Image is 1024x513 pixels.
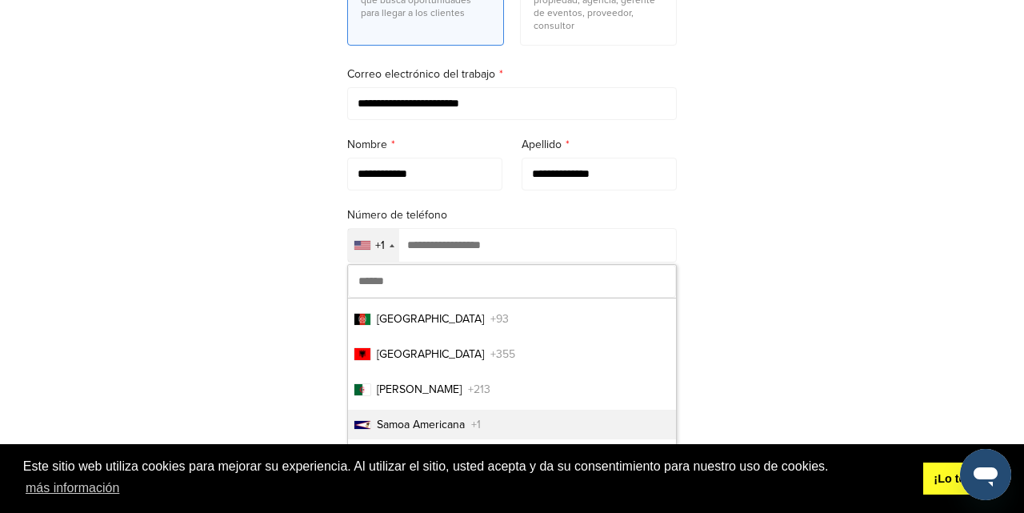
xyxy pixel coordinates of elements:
a: Descartar mensaje de cookies [923,463,1001,495]
div: +1 [375,240,385,251]
label: Apellido [522,136,677,154]
span: [GEOGRAPHIC_DATA] [377,311,484,327]
a: Más información sobre las cookies [23,476,122,500]
span: Samoa Americana [377,416,465,433]
span: Este sitio web utiliza cookies para mejorar su experiencia. Al utilizar el sitio, usted acepta y ... [23,457,910,500]
span: [PERSON_NAME] [377,381,462,398]
label: Nombre [347,136,502,154]
span: +93 [490,311,509,327]
span: +1 [471,416,481,433]
span: [GEOGRAPHIC_DATA] [377,346,484,363]
label: Número de teléfono [347,206,677,224]
span: +213 [468,381,490,398]
label: Correo electrónico del trabajo [347,66,677,83]
ul: Lista de países [348,298,676,446]
span: +355 [490,346,515,363]
iframe: Botón para iniciar la ventana de mensajería [960,449,1011,500]
div: País seleccionado [348,229,399,262]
